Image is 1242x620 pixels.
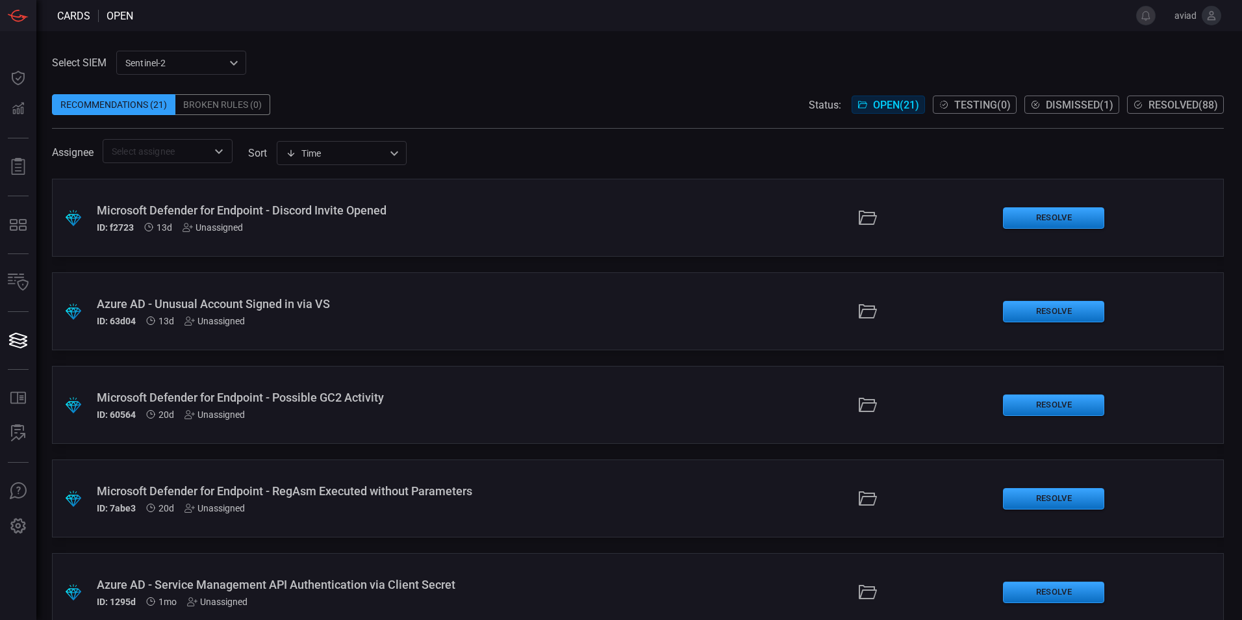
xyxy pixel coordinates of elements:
[184,503,245,513] div: Unassigned
[933,96,1017,114] button: Testing(0)
[97,484,507,498] div: Microsoft Defender for Endpoint - RegAsm Executed without Parameters
[184,316,245,326] div: Unassigned
[3,209,34,240] button: MITRE - Detection Posture
[873,99,919,111] span: Open ( 21 )
[3,151,34,183] button: Reports
[97,503,136,513] h5: ID: 7abe3
[158,597,177,607] span: Jul 21, 2025 4:04 PM
[1003,394,1104,416] button: Resolve
[175,94,270,115] div: Broken Rules (0)
[3,325,34,356] button: Cards
[3,511,34,542] button: Preferences
[97,597,136,607] h5: ID: 1295d
[1161,10,1197,21] span: aviad
[157,222,172,233] span: Aug 11, 2025 3:44 PM
[286,147,386,160] div: Time
[158,409,174,420] span: Aug 04, 2025 1:49 PM
[52,94,175,115] div: Recommendations (21)
[107,143,207,159] input: Select assignee
[97,409,136,420] h5: ID: 60564
[3,94,34,125] button: Detections
[107,10,133,22] span: open
[3,62,34,94] button: Dashboard
[97,222,134,233] h5: ID: f2723
[248,147,267,159] label: sort
[187,597,247,607] div: Unassigned
[183,222,243,233] div: Unassigned
[210,142,228,161] button: Open
[158,503,174,513] span: Aug 04, 2025 1:49 PM
[809,99,841,111] span: Status:
[3,476,34,507] button: Ask Us A Question
[158,316,174,326] span: Aug 11, 2025 3:44 PM
[52,146,94,159] span: Assignee
[3,267,34,298] button: Inventory
[57,10,90,22] span: Cards
[954,99,1011,111] span: Testing ( 0 )
[1127,96,1224,114] button: Resolved(88)
[1003,488,1104,510] button: Resolve
[184,409,245,420] div: Unassigned
[852,96,925,114] button: Open(21)
[1003,582,1104,603] button: Resolve
[97,391,507,404] div: Microsoft Defender for Endpoint - Possible GC2 Activity
[52,57,107,69] label: Select SIEM
[97,203,507,217] div: Microsoft Defender for Endpoint - Discord Invite Opened
[97,297,507,311] div: Azure AD - Unusual Account Signed in via VS
[1148,99,1218,111] span: Resolved ( 88 )
[97,578,507,591] div: Azure AD - Service Management API Authentication via Client Secret
[125,57,225,70] p: sentinel-2
[97,316,136,326] h5: ID: 63d04
[3,418,34,449] button: ALERT ANALYSIS
[1003,301,1104,322] button: Resolve
[3,383,34,414] button: Rule Catalog
[1046,99,1113,111] span: Dismissed ( 1 )
[1024,96,1119,114] button: Dismissed(1)
[1003,207,1104,229] button: Resolve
